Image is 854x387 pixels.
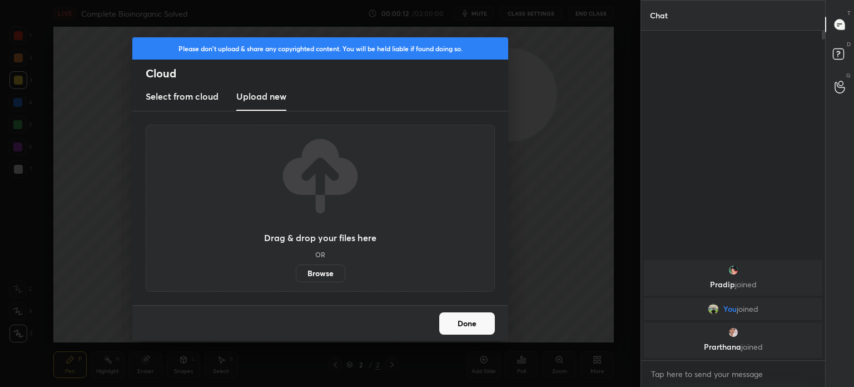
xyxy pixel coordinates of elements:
p: G [846,71,851,80]
div: grid [641,258,825,360]
span: joined [735,279,757,290]
h2: Cloud [146,66,508,81]
div: Please don't upload & share any copyrighted content. You will be held liable if found doing so. [132,37,508,60]
button: Done [439,312,495,335]
p: Prarthana [651,342,816,351]
h3: Drag & drop your files here [264,233,376,242]
span: You [723,305,737,313]
p: Chat [641,1,677,30]
span: joined [737,305,758,313]
h3: Select from cloud [146,90,219,103]
p: Pradip [651,280,816,289]
p: D [847,40,851,48]
img: 8007d51ecb294124ae1e025e0067dbe3.jpg [728,264,739,276]
h5: OR [315,251,325,258]
span: joined [741,341,763,352]
h3: Upload new [236,90,286,103]
img: 2782fdca8abe4be7a832ca4e3fcd32a4.jpg [708,303,719,315]
p: T [847,9,851,17]
img: 74387b3f5c394bb1b2528a0187cf8faa.jpg [728,327,739,338]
